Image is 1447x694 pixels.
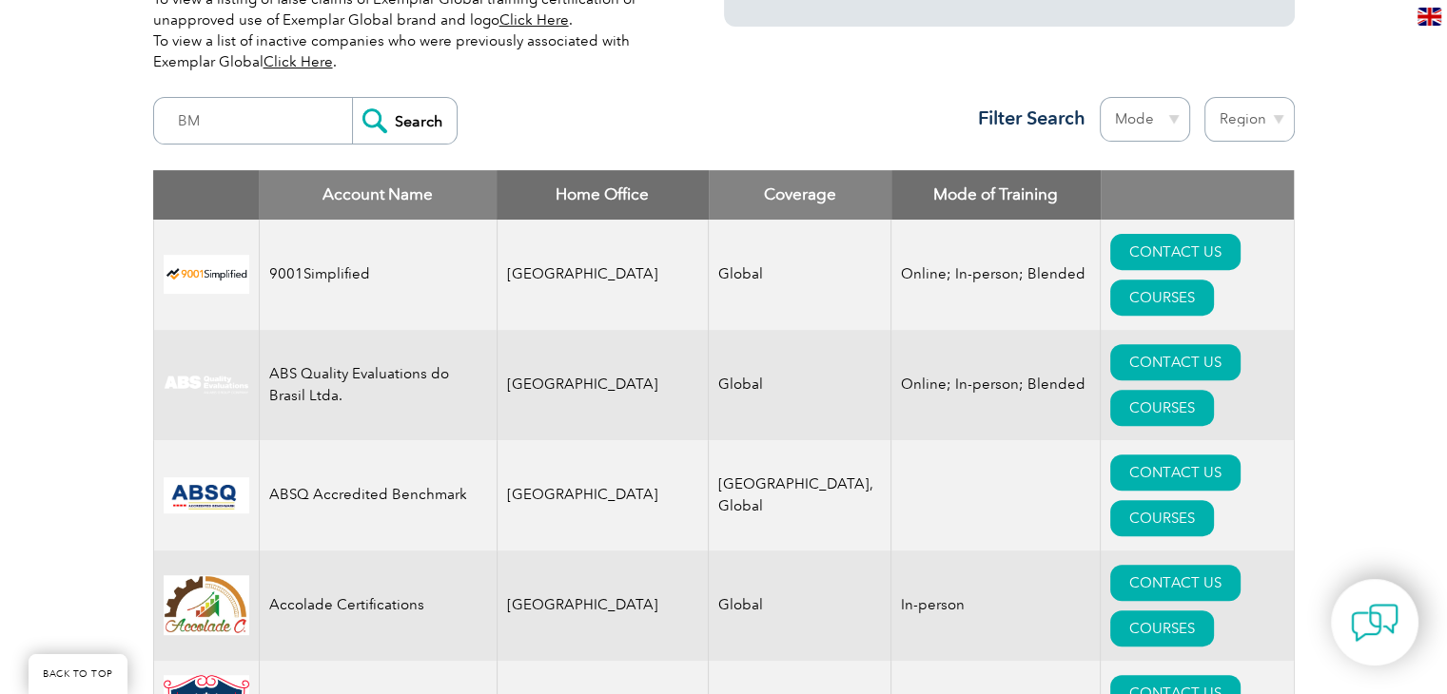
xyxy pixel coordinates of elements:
[1101,170,1294,220] th: : activate to sort column ascending
[497,550,709,661] td: [GEOGRAPHIC_DATA]
[1418,8,1441,26] img: en
[259,170,497,220] th: Account Name: activate to sort column descending
[709,440,891,550] td: [GEOGRAPHIC_DATA], Global
[499,11,569,29] a: Click Here
[264,53,333,70] a: Click Here
[164,477,249,513] img: cc24547b-a6e0-e911-a812-000d3a795b83-logo.png
[891,220,1101,330] td: Online; In-person; Blended
[497,220,709,330] td: [GEOGRAPHIC_DATA]
[1110,454,1241,491] a: CONTACT US
[709,220,891,330] td: Global
[1110,565,1241,601] a: CONTACT US
[29,654,127,694] a: BACK TO TOP
[164,575,249,635] img: 1a94dd1a-69dd-eb11-bacb-002248159486-logo.jpg
[164,255,249,294] img: 37c9c059-616f-eb11-a812-002248153038-logo.png
[259,550,497,661] td: Accolade Certifications
[967,106,1085,130] h3: Filter Search
[1110,344,1241,380] a: CONTACT US
[891,330,1101,440] td: Online; In-person; Blended
[259,440,497,550] td: ABSQ Accredited Benchmark
[1110,390,1214,426] a: COURSES
[891,170,1101,220] th: Mode of Training: activate to sort column ascending
[1351,599,1398,646] img: contact-chat.png
[1110,280,1214,316] a: COURSES
[709,330,891,440] td: Global
[497,170,709,220] th: Home Office: activate to sort column ascending
[891,550,1101,661] td: In-person
[497,440,709,550] td: [GEOGRAPHIC_DATA]
[1110,234,1241,270] a: CONTACT US
[352,98,457,144] input: Search
[164,375,249,395] img: c92924ac-d9bc-ea11-a814-000d3a79823d-logo.jpg
[259,220,497,330] td: 9001Simplified
[709,550,891,661] td: Global
[1110,610,1214,646] a: COURSES
[1110,500,1214,536] a: COURSES
[497,330,709,440] td: [GEOGRAPHIC_DATA]
[709,170,891,220] th: Coverage: activate to sort column ascending
[259,330,497,440] td: ABS Quality Evaluations do Brasil Ltda.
